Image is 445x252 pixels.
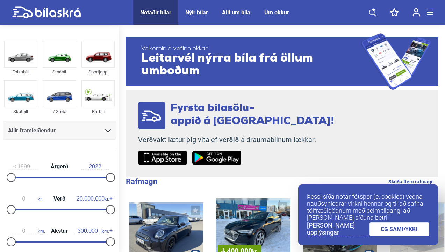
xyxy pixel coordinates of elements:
div: Skutbíll [4,107,37,115]
span: Akstur [49,228,70,234]
span: kr. [77,196,109,202]
p: Verðvakt lætur þig vita ef verðið á draumabílnum lækkar. [138,135,334,144]
div: Rafbíll [81,107,115,115]
a: Allt um bíla [222,9,250,16]
span: Fyrsta bílasölu- appið á [GEOGRAPHIC_DATA]! [171,103,334,127]
span: Allir framleiðendur [8,126,56,135]
p: Þessi síða notar fótspor (e. cookies) vegna nauðsynlegrar virkni hennar og til að safna tölfræðig... [307,193,429,221]
span: Árgerð [49,164,70,169]
span: Verð [52,196,67,202]
span: kr. [10,196,42,202]
a: Skoða fleiri rafmagn [388,177,434,186]
a: Notaðir bílar [140,9,171,16]
span: km. [10,228,45,234]
div: 7 Sæta [43,107,76,115]
a: Velkomin á vefinn okkar!Leitarvél nýrra bíla frá öllum umboðum [126,33,438,90]
span: Leitarvél nýrra bíla frá öllum umboðum [141,52,361,78]
a: [PERSON_NAME] upplýsingar [307,222,369,236]
span: Velkomin á vefinn okkar! [141,45,361,52]
b: Rafmagn [126,177,157,186]
div: Sportjeppi [81,68,115,76]
span: km. [74,228,109,234]
a: ÉG SAMÞYKKI [369,222,430,236]
div: Fólksbíll [4,68,37,76]
a: Um okkur [264,9,289,16]
a: Nýir bílar [185,9,208,16]
div: Smábíl [43,68,76,76]
img: user-login.svg [412,8,420,17]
